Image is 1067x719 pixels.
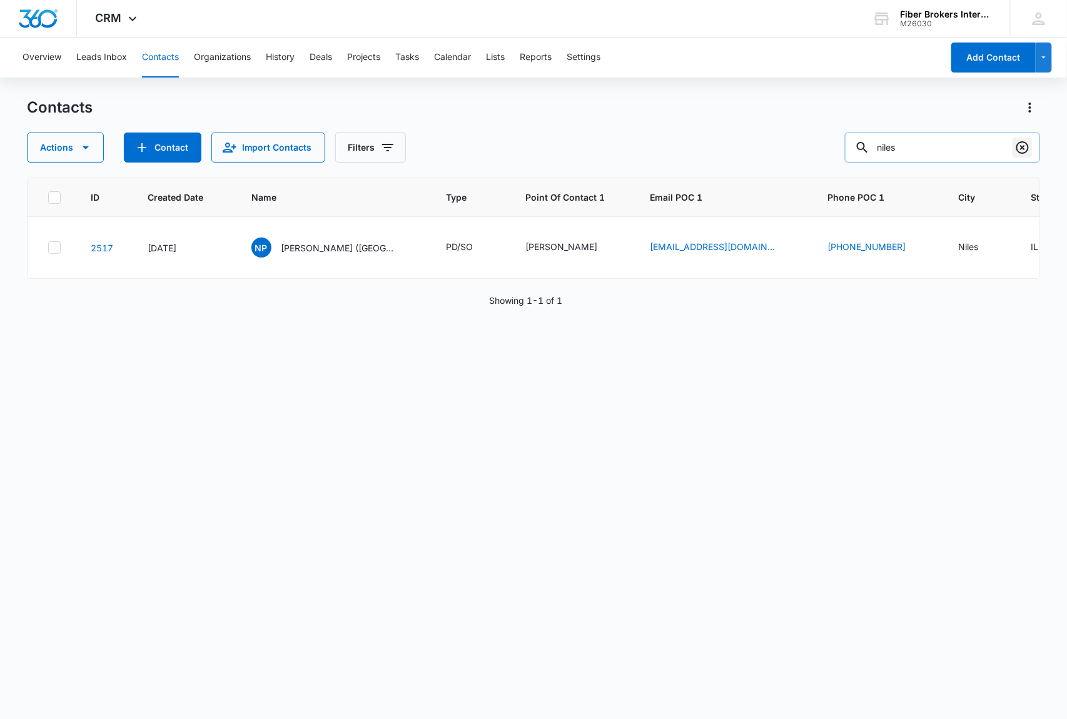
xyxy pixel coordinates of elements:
[211,133,325,163] button: Import Contacts
[490,294,563,307] p: Showing 1-1 of 1
[951,43,1036,73] button: Add Contact
[281,241,394,254] p: [PERSON_NAME] ([GEOGRAPHIC_DATA])
[526,191,620,204] span: Point Of Contact 1
[959,240,979,253] div: Niles
[76,38,127,78] button: Leads Inbox
[828,191,929,204] span: Phone POC 1
[828,240,906,253] a: [PHONE_NUMBER]
[91,243,113,253] a: Navigate to contact details page for Niles PD (IL)
[251,238,417,258] div: Name - Niles PD (IL) - Select to Edit Field
[96,11,122,24] span: CRM
[91,191,99,204] span: ID
[901,9,992,19] div: account name
[148,191,203,204] span: Created Date
[845,133,1040,163] input: Search Contacts
[959,240,1001,255] div: City - Niles - Select to Edit Field
[650,191,798,204] span: Email POC 1
[335,133,406,163] button: Filters
[526,240,620,255] div: Point Of Contact 1 - Roy Balsamo - Select to Edit Field
[395,38,419,78] button: Tasks
[650,240,798,255] div: Email POC 1 - rcb@vniles.com - Select to Edit Field
[27,133,104,163] button: Actions
[901,19,992,28] div: account id
[266,38,295,78] button: History
[251,191,398,204] span: Name
[1020,98,1040,118] button: Actions
[650,240,776,253] a: [EMAIL_ADDRESS][DOMAIN_NAME]
[447,191,478,204] span: Type
[1013,138,1033,158] button: Clear
[124,133,201,163] button: Add Contact
[1031,240,1061,255] div: State - IL - Select to Edit Field
[567,38,600,78] button: Settings
[194,38,251,78] button: Organizations
[1031,191,1053,204] span: State
[27,98,93,117] h1: Contacts
[447,240,473,253] div: PD/SO
[486,38,505,78] button: Lists
[959,191,983,204] span: City
[828,240,929,255] div: Phone POC 1 - 847-588-6565 - Select to Edit Field
[520,38,552,78] button: Reports
[142,38,179,78] button: Contacts
[148,241,221,254] div: [DATE]
[23,38,61,78] button: Overview
[447,240,496,255] div: Type - PD/SO - Select to Edit Field
[526,240,598,253] div: [PERSON_NAME]
[347,38,380,78] button: Projects
[310,38,332,78] button: Deals
[1031,240,1039,253] div: IL
[434,38,471,78] button: Calendar
[251,238,271,258] span: NP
